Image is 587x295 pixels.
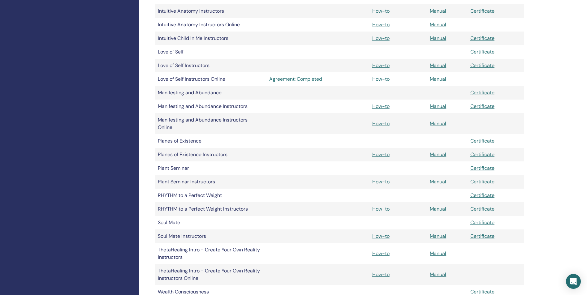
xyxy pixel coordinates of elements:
[155,86,266,100] td: Manifesting and Abundance
[155,189,266,202] td: RHYTHM to a Perfect Weight
[470,62,494,69] a: Certificate
[372,271,390,278] a: How-to
[470,178,494,185] a: Certificate
[372,233,390,239] a: How-to
[430,76,446,82] a: Manual
[430,178,446,185] a: Manual
[372,206,390,212] a: How-to
[155,113,266,134] td: Manifesting and Abundance Instructors Online
[155,229,266,243] td: Soul Mate Instructors
[372,151,390,158] a: How-to
[155,264,266,285] td: ThetaHealing Intro - Create Your Own Reality Instructors Online
[269,75,366,83] a: Agreement: Completed
[372,21,390,28] a: How-to
[430,35,446,41] a: Manual
[155,175,266,189] td: Plant Seminar Instructors
[470,151,494,158] a: Certificate
[155,45,266,59] td: Love of Self
[470,233,494,239] a: Certificate
[155,59,266,72] td: Love of Self Instructors
[372,8,390,14] a: How-to
[470,35,494,41] a: Certificate
[430,8,446,14] a: Manual
[430,233,446,239] a: Manual
[155,216,266,229] td: Soul Mate
[430,21,446,28] a: Manual
[155,18,266,32] td: Intuitive Anatomy Instructors Online
[430,120,446,127] a: Manual
[372,35,390,41] a: How-to
[372,103,390,109] a: How-to
[155,4,266,18] td: Intuitive Anatomy Instructors
[372,76,390,82] a: How-to
[155,243,266,264] td: ThetaHealing Intro - Create Your Own Reality Instructors
[155,72,266,86] td: Love of Self Instructors Online
[470,138,494,144] a: Certificate
[470,206,494,212] a: Certificate
[430,271,446,278] a: Manual
[430,250,446,257] a: Manual
[155,134,266,148] td: Planes of Existence
[430,62,446,69] a: Manual
[155,148,266,161] td: Planes of Existence Instructors
[372,120,390,127] a: How-to
[430,151,446,158] a: Manual
[155,32,266,45] td: Intuitive Child In Me Instructors
[155,161,266,175] td: Plant Seminar
[372,178,390,185] a: How-to
[470,103,494,109] a: Certificate
[470,89,494,96] a: Certificate
[372,250,390,257] a: How-to
[470,49,494,55] a: Certificate
[566,274,581,289] div: Open Intercom Messenger
[372,62,390,69] a: How-to
[430,103,446,109] a: Manual
[470,165,494,171] a: Certificate
[470,8,494,14] a: Certificate
[470,192,494,199] a: Certificate
[155,100,266,113] td: Manifesting and Abundance Instructors
[470,289,494,295] a: Certificate
[430,206,446,212] a: Manual
[155,202,266,216] td: RHYTHM to a Perfect Weight Instructors
[470,219,494,226] a: Certificate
